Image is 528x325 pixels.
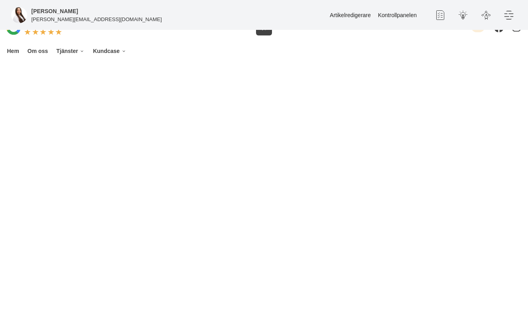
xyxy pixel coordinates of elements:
h5: Administratör [32,7,78,16]
img: foretagsbild-pa-smartproduktion-ett-foretag-i-dalarnas-lan.jpg [11,7,27,23]
p: [PERSON_NAME][EMAIL_ADDRESS][DOMAIN_NAME] [32,16,162,23]
a: Artikelredigerare [330,12,371,18]
a: Hem [6,42,20,60]
a: Kontrollpanelen [378,12,417,18]
a: Tjänster [55,42,86,60]
a: Kundcase [92,42,128,60]
a: Om oss [26,42,49,60]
